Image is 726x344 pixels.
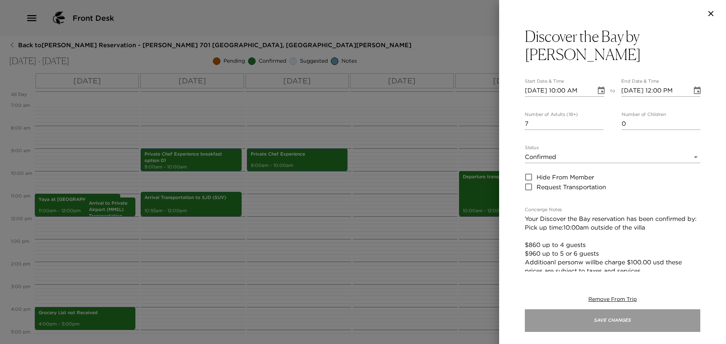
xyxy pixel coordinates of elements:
span: to [610,88,615,97]
button: Choose date, selected date is Oct 22, 2025 [690,83,705,98]
button: Save Changes [525,309,700,332]
button: Choose date, selected date is Oct 22, 2025 [594,83,609,98]
div: Confirmed [525,151,700,163]
label: Start Date & Time [525,78,564,85]
span: Hide From Member [537,173,594,182]
label: Concierge Notes [525,207,562,213]
input: MM/DD/YYYY hh:mm aa [525,85,591,97]
label: Status [525,145,539,151]
input: MM/DD/YYYY hh:mm aa [621,85,687,97]
label: End Date & Time [621,78,659,85]
button: Remove From Trip [588,296,637,303]
label: Number of Adults (18+) [525,111,578,118]
label: Number of Children [622,111,666,118]
button: Discover the Bay by [PERSON_NAME] [525,27,700,63]
span: Request Transportation [537,182,606,191]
